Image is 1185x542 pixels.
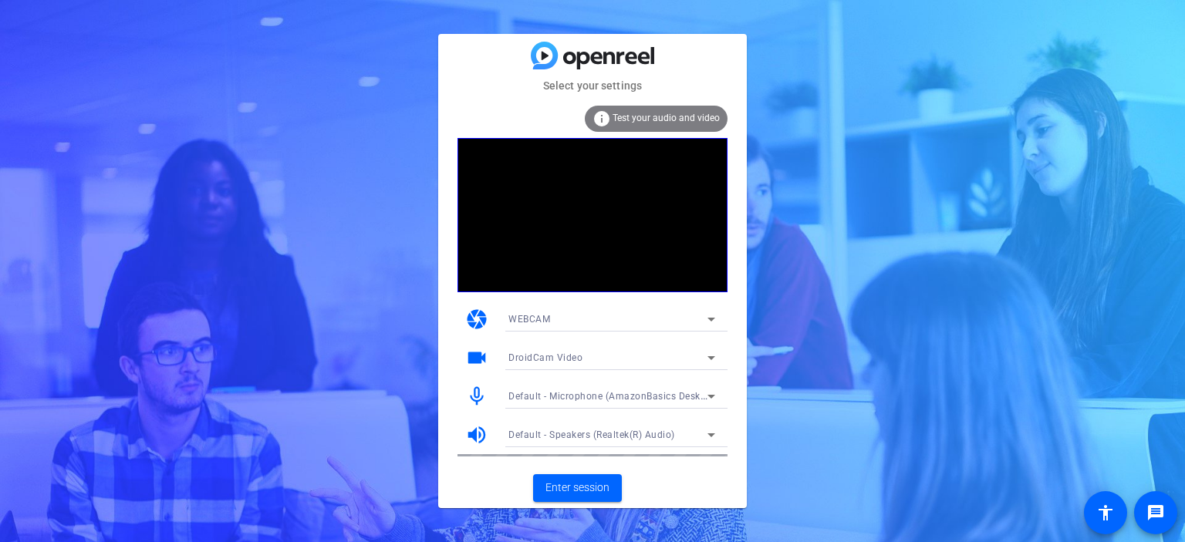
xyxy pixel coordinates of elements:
mat-icon: message [1146,503,1165,522]
span: Test your audio and video [613,113,720,123]
mat-icon: volume_up [465,423,488,446]
mat-icon: info [592,109,611,128]
button: Enter session [533,474,622,502]
span: DroidCam Video [508,352,582,363]
span: WEBCAM [508,314,550,325]
mat-icon: videocam [465,346,488,369]
img: blue-gradient.svg [531,42,654,69]
mat-icon: accessibility [1096,503,1115,522]
mat-icon: mic_none [465,385,488,408]
span: Default - Microphone (AmazonBasics Desktop Mini Mic) (0d8c:9600) [508,389,817,402]
span: Enter session [545,480,609,496]
mat-icon: camera [465,308,488,331]
span: Default - Speakers (Realtek(R) Audio) [508,429,675,440]
mat-card-subtitle: Select your settings [438,77,747,94]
